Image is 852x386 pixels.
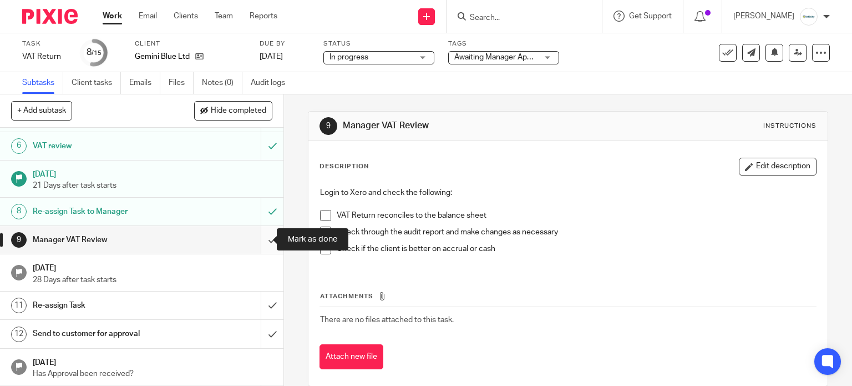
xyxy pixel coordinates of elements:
[11,204,27,219] div: 8
[33,260,272,274] h1: [DATE]
[319,344,383,369] button: Attach new file
[72,72,121,94] a: Client tasks
[319,117,337,135] div: 9
[202,72,242,94] a: Notes (0)
[33,203,177,220] h1: Re-assign Task to Manager
[33,180,272,191] p: 21 Days after task starts
[33,138,177,154] h1: VAT review
[87,46,102,59] div: 8
[33,354,272,368] h1: [DATE]
[11,138,27,154] div: 6
[337,210,816,221] p: VAT Return reconciles to the balance sheet
[251,72,293,94] a: Audit logs
[454,53,548,61] span: Awaiting Manager Approval
[22,39,67,48] label: Task
[139,11,157,22] a: Email
[329,53,368,61] span: In progress
[169,72,194,94] a: Files
[800,8,818,26] img: Infinity%20Logo%20with%20Whitespace%20.png
[337,227,816,238] p: Check through the audit report and make changes as necessary
[320,316,454,324] span: There are no files attached to this task.
[33,297,177,314] h1: Re-assign Task
[211,107,266,116] span: Hide completed
[33,274,272,285] p: 28 Days after task starts
[174,11,198,22] a: Clients
[22,9,78,24] img: Pixie
[33,232,177,248] h1: Manager VAT Review
[629,12,672,20] span: Get Support
[260,53,283,61] span: [DATE]
[320,187,816,198] p: Login to Xero and check the following:
[763,122,816,131] div: Instructions
[22,51,67,62] div: VAT Return
[319,162,369,171] p: Description
[129,72,160,94] a: Emails
[33,325,177,342] h1: Send to customer for approval
[11,101,72,120] button: + Add subtask
[22,72,63,94] a: Subtasks
[250,11,277,22] a: Reports
[33,368,272,379] p: Has Approval been received?
[11,327,27,342] div: 12
[92,50,102,56] small: /15
[260,39,310,48] label: Due by
[733,11,794,22] p: [PERSON_NAME]
[194,101,272,120] button: Hide completed
[320,293,373,299] span: Attachments
[135,51,190,62] p: Gemini Blue Ltd
[469,13,569,23] input: Search
[448,39,559,48] label: Tags
[739,158,816,176] button: Edit description
[33,166,272,180] h1: [DATE]
[11,232,27,248] div: 9
[343,120,591,132] h1: Manager VAT Review
[215,11,233,22] a: Team
[103,11,122,22] a: Work
[135,39,246,48] label: Client
[337,243,816,254] p: Check if the client is better on accrual or cash
[323,39,434,48] label: Status
[11,298,27,313] div: 11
